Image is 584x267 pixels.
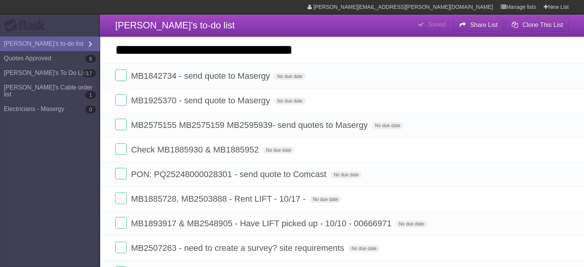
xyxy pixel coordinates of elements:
b: 1 [85,91,96,99]
b: Saved [428,21,445,28]
span: No due date [372,122,403,129]
span: No due date [348,245,379,252]
span: MB1885728, MB2503888 - Rent LIFT - 10/17 - [131,194,308,204]
span: No due date [274,73,305,80]
label: Done [115,70,127,81]
button: Share List [453,18,504,32]
span: No due date [310,196,341,203]
label: Done [115,168,127,179]
span: No due date [396,221,427,227]
span: PON: PQ25248000028301 - send quote to Comcast [131,169,328,179]
div: Flask [4,19,50,33]
label: Done [115,94,127,106]
span: MB1893917 & MB2548905 - Have LIFT picked up - 10/10 - 00666971 [131,219,393,228]
span: [PERSON_NAME]'s to-do list [115,20,235,30]
b: 0 [85,106,96,113]
label: Done [115,192,127,204]
b: 6 [85,55,96,63]
label: Done [115,242,127,253]
span: Check MB1885930 & MB1885952 [131,145,261,154]
span: No due date [263,147,294,154]
span: No due date [331,171,362,178]
b: 17 [82,70,96,77]
label: Done [115,119,127,130]
span: No due date [274,98,305,104]
label: Done [115,143,127,155]
b: Clone This List [522,22,563,28]
span: MB1842734 - send quote to Masergy [131,71,272,81]
span: MB1925370 - send quote to Masergy [131,96,272,105]
b: Share List [470,22,498,28]
span: MB2507263 - need to create a survey? site requirements [131,243,346,253]
button: Clone This List [505,18,569,32]
label: Done [115,217,127,229]
span: MB2575155 MB2575159 MB2595939- send quotes to Masergy [131,120,369,130]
